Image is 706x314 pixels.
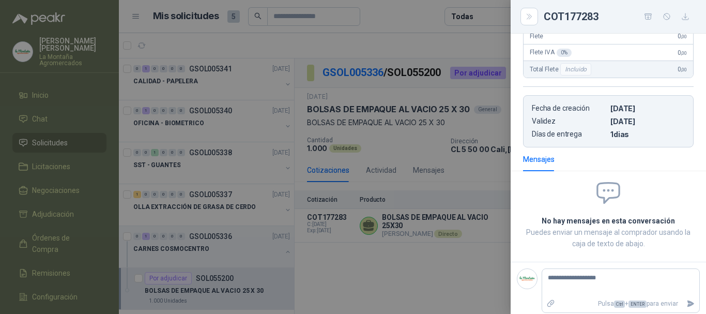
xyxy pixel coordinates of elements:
[523,154,555,165] div: Mensajes
[610,104,685,113] p: [DATE]
[557,49,572,57] div: 0 %
[681,67,687,72] span: ,00
[678,66,687,73] span: 0
[530,33,543,40] span: Flete
[682,295,699,313] button: Enviar
[530,49,572,57] span: Flete IVA
[523,227,694,249] p: Puedes enviar un mensaje al comprador usando la caja de texto de abajo.
[681,50,687,56] span: ,00
[544,8,694,25] div: COT177283
[628,301,647,308] span: ENTER
[530,63,593,76] span: Total Flete
[678,33,687,40] span: 0
[560,295,683,313] p: Pulsa + para enviar
[610,130,685,139] p: 1 dias
[532,130,606,139] p: Días de entrega
[532,104,606,113] p: Fecha de creación
[532,117,606,126] p: Validez
[517,269,537,289] img: Company Logo
[610,117,685,126] p: [DATE]
[523,10,535,23] button: Close
[560,63,591,76] div: Incluido
[681,34,687,39] span: ,00
[678,49,687,56] span: 0
[523,215,694,227] h2: No hay mensajes en esta conversación
[542,295,560,313] label: Adjuntar archivos
[614,301,625,308] span: Ctrl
